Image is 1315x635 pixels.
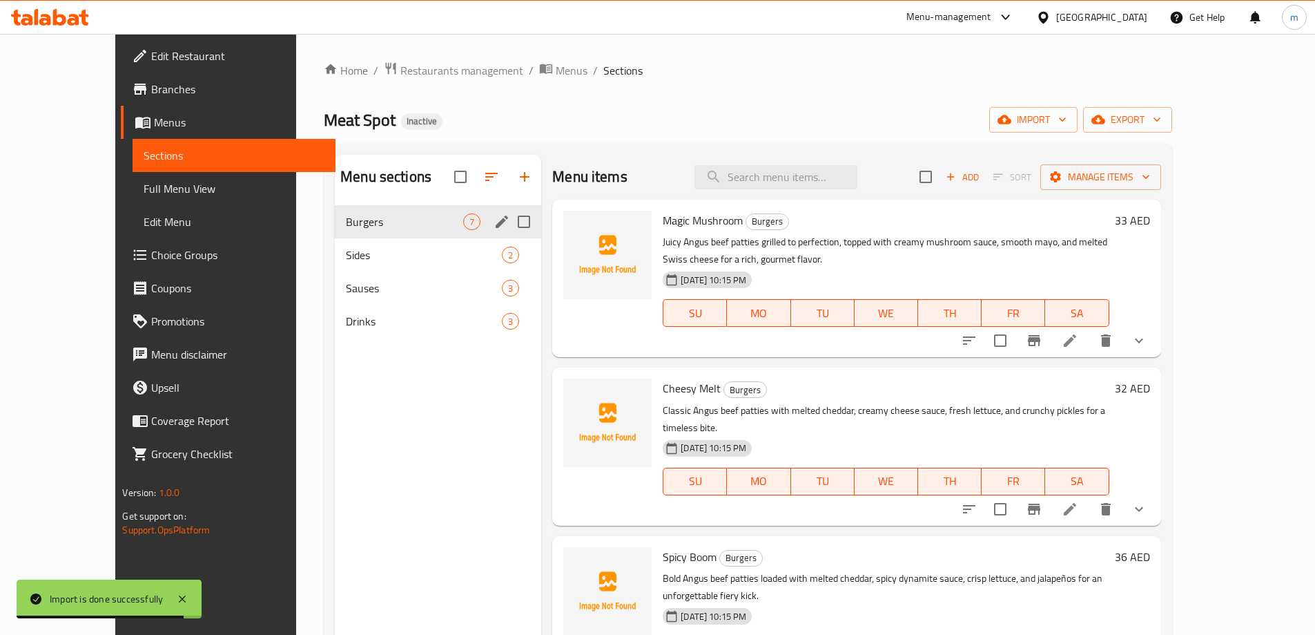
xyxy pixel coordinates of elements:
[346,247,502,263] span: Sides
[335,205,541,238] div: Burgers7edit
[663,547,717,567] span: Spicy Boom
[953,493,986,526] button: sort-choices
[1089,493,1122,526] button: delete
[121,39,335,73] a: Edit Restaurant
[335,305,541,338] div: Drinks3
[133,172,335,205] a: Full Menu View
[151,413,324,429] span: Coverage Report
[1051,303,1103,323] span: SA
[675,274,752,287] span: [DATE] 10:15 PM
[663,378,721,399] span: Cheesy Melt
[151,247,324,263] span: Choice Groups
[384,61,523,79] a: Restaurants management
[669,471,721,491] span: SU
[1040,164,1161,190] button: Manage items
[122,484,156,502] span: Version:
[552,167,627,187] h2: Menu items
[508,160,541,193] button: Add section
[1051,169,1150,186] span: Manage items
[1000,111,1066,129] span: import
[719,550,763,567] div: Burgers
[1051,471,1103,491] span: SA
[502,313,519,330] div: items
[335,200,541,343] nav: Menu sections
[675,442,752,455] span: [DATE] 10:15 PM
[746,214,789,230] div: Burgers
[121,305,335,338] a: Promotions
[121,437,335,471] a: Grocery Checklist
[1115,547,1150,567] h6: 36 AED
[723,381,767,398] div: Burgers
[159,484,180,502] span: 1.0.0
[346,214,463,230] span: Burgers
[503,315,518,328] span: 3
[121,238,335,272] a: Choice Groups
[1094,111,1161,129] span: export
[502,247,519,263] div: items
[121,404,335,437] a: Coverage Report
[335,272,541,305] div: Sauses3
[400,62,523,79] span: Restaurants management
[503,282,518,295] span: 3
[663,299,727,327] button: SU
[797,303,849,323] span: TU
[1045,468,1109,495] button: SA
[663,210,743,231] span: Magic Mushroom
[791,468,855,495] button: TU
[1062,501,1078,518] a: Edit menu item
[746,214,788,229] span: Burgers
[675,610,752,623] span: [DATE] 10:15 PM
[502,280,519,296] div: items
[940,167,984,188] button: Add
[1045,299,1109,327] button: SA
[1017,324,1051,357] button: Branch-specific-item
[732,303,785,323] span: MO
[986,495,1015,524] span: Select to update
[475,160,508,193] span: Sort sections
[663,234,1109,268] p: Juicy Angus beef patties grilled to perfection, topped with creamy mushroom sauce, smooth mayo, a...
[121,73,335,106] a: Branches
[727,299,790,327] button: MO
[144,147,324,164] span: Sections
[732,471,785,491] span: MO
[669,303,721,323] span: SU
[1131,501,1147,518] svg: Show Choices
[340,167,431,187] h2: Menu sections
[151,280,324,296] span: Coupons
[122,521,210,539] a: Support.OpsPlatform
[324,61,1171,79] nav: breadcrumb
[154,114,324,131] span: Menus
[563,379,652,467] img: Cheesy Melt
[860,303,913,323] span: WE
[593,62,598,79] li: /
[911,162,940,191] span: Select section
[335,238,541,272] div: Sides2
[924,303,976,323] span: TH
[446,162,475,191] span: Select all sections
[464,216,480,229] span: 7
[989,107,1078,133] button: import
[918,299,982,327] button: TH
[663,570,1109,605] p: Bold Angus beef patties loaded with melted cheddar, spicy dynamite sauce, crisp lettuce, and jala...
[982,299,1045,327] button: FR
[373,62,378,79] li: /
[1056,10,1147,25] div: [GEOGRAPHIC_DATA]
[1089,324,1122,357] button: delete
[987,303,1040,323] span: FR
[986,326,1015,355] span: Select to update
[346,313,502,330] div: Drinks
[133,205,335,238] a: Edit Menu
[1017,493,1051,526] button: Branch-specific-item
[724,382,766,398] span: Burgers
[797,471,849,491] span: TU
[151,313,324,330] span: Promotions
[50,591,163,607] div: Import is done successfully
[720,550,762,566] span: Burgers
[982,468,1045,495] button: FR
[491,211,512,232] button: edit
[556,62,587,79] span: Menus
[855,468,918,495] button: WE
[324,62,368,79] a: Home
[953,324,986,357] button: sort-choices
